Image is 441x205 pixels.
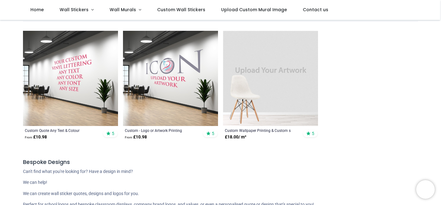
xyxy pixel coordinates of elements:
[23,191,418,197] p: We can create wall sticker quotes, designs and logos for you.
[125,136,132,139] span: From
[225,134,246,140] strong: £ 18.00 / m²
[23,31,118,126] img: Custom Wall Sticker Quote Any Text & Colour - Vinyl Lettering
[112,131,114,136] span: 5
[25,134,47,140] strong: £ 10.98
[25,128,98,133] a: Custom Quote Any Text & Colour
[157,7,205,13] span: Custom Wall Stickers
[23,158,418,166] h5: Bespoke Designs
[23,169,418,175] p: Can't find what you're looking for? Have a design in mind?
[312,131,314,136] span: 5
[221,7,287,13] span: Upload Custom Mural Image
[223,31,318,126] img: Custom Wallpaper Printing & Custom Wall Murals
[123,31,218,126] img: Custom Wall Sticker - Logo or Artwork Printing - Upload your design
[23,179,418,186] p: We can help!
[30,7,44,13] span: Home
[25,136,32,139] span: From
[212,131,214,136] span: 5
[225,128,298,133] a: Custom Wallpaper Printing & Custom s
[416,180,435,199] iframe: Brevo live chat
[125,134,147,140] strong: £ 10.98
[125,128,198,133] a: Custom - Logo or Artwork Printing
[303,7,328,13] span: Contact us
[60,7,89,13] span: Wall Stickers
[110,7,136,13] span: Wall Murals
